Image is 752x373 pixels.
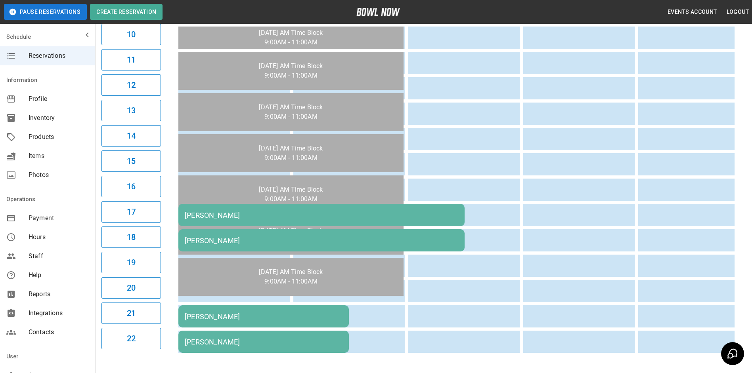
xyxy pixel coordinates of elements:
h6: 12 [127,79,136,91]
span: Inventory [29,113,89,123]
button: 12 [101,74,161,96]
span: Staff [29,251,89,261]
button: 17 [101,201,161,223]
span: Products [29,132,89,142]
h6: 22 [127,332,136,345]
span: Profile [29,94,89,104]
img: logo [356,8,400,16]
div: [PERSON_NAME] [185,211,458,219]
button: Create Reservation [90,4,163,20]
div: [PERSON_NAME] [185,312,343,321]
button: 11 [101,49,161,70]
span: Payment [29,213,89,223]
span: Integrations [29,308,89,318]
h6: 16 [127,180,136,193]
h6: 10 [127,28,136,41]
button: 14 [101,125,161,147]
h6: 20 [127,282,136,294]
span: Reservations [29,51,89,61]
span: Contacts [29,327,89,337]
h6: 17 [127,206,136,218]
span: Photos [29,170,89,180]
button: 22 [101,328,161,349]
span: Hours [29,232,89,242]
button: 16 [101,176,161,197]
h6: 19 [127,256,136,269]
h6: 15 [127,155,136,167]
h6: 21 [127,307,136,320]
button: 21 [101,303,161,324]
button: 15 [101,150,161,172]
div: [PERSON_NAME] [185,338,343,346]
button: Logout [723,5,752,19]
h6: 14 [127,129,136,142]
h6: 13 [127,104,136,117]
button: 10 [101,24,161,45]
span: Reports [29,289,89,299]
button: 20 [101,277,161,299]
span: Items [29,151,89,161]
button: 19 [101,252,161,273]
span: Help [29,270,89,280]
button: Pause Reservations [4,4,87,20]
h6: 18 [127,231,136,244]
button: 13 [101,100,161,121]
button: 18 [101,226,161,248]
button: Events Account [664,5,720,19]
h6: 11 [127,53,136,66]
div: [PERSON_NAME] [185,236,458,245]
